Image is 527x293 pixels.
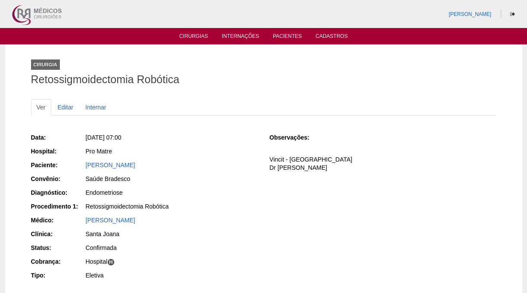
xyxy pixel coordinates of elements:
[269,156,496,172] p: Vincit - [GEOGRAPHIC_DATA] Dr [PERSON_NAME]
[31,161,85,169] div: Paciente:
[86,257,258,266] div: Hospital
[31,175,85,183] div: Convênio:
[449,11,491,17] a: [PERSON_NAME]
[31,133,85,142] div: Data:
[179,33,208,42] a: Cirurgias
[31,74,496,85] h1: Retossigmoidectomia Robótica
[31,230,85,238] div: Clínica:
[269,133,323,142] div: Observações:
[80,99,112,115] a: Internar
[86,230,258,238] div: Santa Joana
[86,271,258,280] div: Eletiva
[86,217,135,224] a: [PERSON_NAME]
[273,33,302,42] a: Pacientes
[86,202,258,211] div: Retossigmoidectomia Robótica
[31,216,85,224] div: Médico:
[86,134,122,141] span: [DATE] 07:00
[222,33,259,42] a: Internações
[31,271,85,280] div: Tipo:
[31,202,85,211] div: Procedimento 1:
[86,147,258,156] div: Pro Matre
[86,175,258,183] div: Saúde Bradesco
[86,162,135,168] a: [PERSON_NAME]
[510,12,515,17] i: Sair
[31,147,85,156] div: Hospital:
[86,188,258,197] div: Endometriose
[52,99,79,115] a: Editar
[31,59,60,70] div: Cirurgia
[107,259,115,266] span: H
[31,188,85,197] div: Diagnóstico:
[31,99,51,115] a: Ver
[315,33,348,42] a: Cadastros
[31,257,85,266] div: Cobrança:
[31,243,85,252] div: Status:
[86,243,258,252] div: Confirmada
